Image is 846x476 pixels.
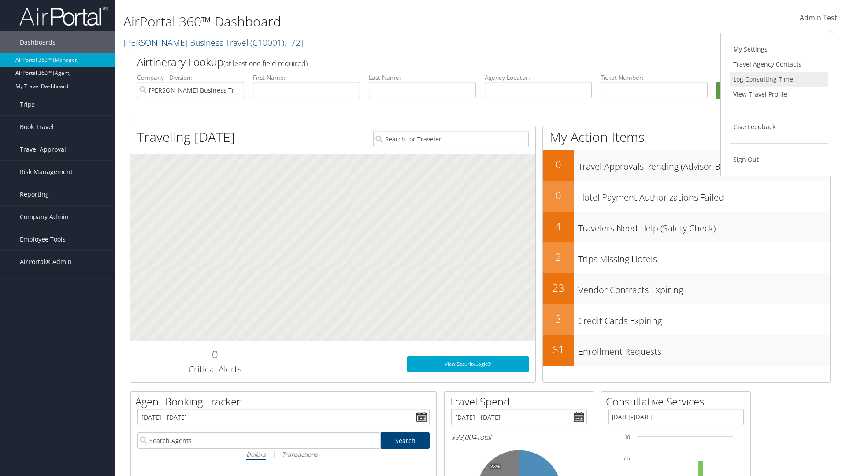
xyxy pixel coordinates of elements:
[490,464,500,469] tspan: 23%
[123,12,599,31] h1: AirPortal 360™ Dashboard
[800,4,837,32] a: Admin Test
[730,119,828,134] a: Give Feedback
[730,72,828,87] a: Log Consulting Time
[716,82,824,100] button: Search
[407,356,529,372] a: View SecurityLogic®
[223,59,308,68] span: (at least one field required)
[730,57,828,72] a: Travel Agency Contacts
[578,156,830,173] h3: Travel Approvals Pending (Advisor Booked)
[623,456,630,461] tspan: 7.5
[543,128,830,146] h1: My Action Items
[284,37,303,48] span: , [ 72 ]
[137,449,430,460] div: |
[543,311,574,326] h2: 3
[606,394,750,409] h2: Consultative Services
[543,304,830,335] a: 3Credit Cards Expiring
[250,37,284,48] span: ( C10001 )
[20,183,49,205] span: Reporting
[20,161,73,183] span: Risk Management
[137,73,244,82] label: Company - Division:
[137,55,765,70] h2: Airtinerary Lookup
[449,394,594,409] h2: Travel Spend
[381,432,430,449] a: Search
[543,249,574,264] h2: 2
[578,218,830,234] h3: Travelers Need Help (Safety Check)
[20,251,72,273] span: AirPortal® Admin
[578,279,830,296] h3: Vendor Contracts Expiring
[543,342,574,357] h2: 61
[730,152,828,167] a: Sign Out
[543,157,574,172] h2: 0
[137,363,293,376] h3: Critical Alerts
[451,432,476,442] span: $33,004
[20,116,54,138] span: Book Travel
[543,150,830,181] a: 0Travel Approvals Pending (Advisor Booked)
[800,13,837,22] span: Admin Test
[543,273,830,304] a: 23Vendor Contracts Expiring
[20,206,69,228] span: Company Admin
[543,219,574,234] h2: 4
[123,37,303,48] a: [PERSON_NAME] Business Travel
[730,42,828,57] a: My Settings
[369,73,476,82] label: Last Name:
[282,450,317,458] i: Transactions
[543,242,830,273] a: 2Trips Missing Hotels
[373,131,529,147] input: Search for Traveler
[730,87,828,102] a: View Travel Profile
[253,73,360,82] label: First Name:
[20,93,35,115] span: Trips
[578,341,830,358] h3: Enrollment Requests
[543,280,574,295] h2: 23
[543,335,830,366] a: 61Enrollment Requests
[625,435,630,440] tspan: 10
[543,181,830,212] a: 0Hotel Payment Authorizations Failed
[451,432,587,442] h6: Total
[543,188,574,203] h2: 0
[601,73,708,82] label: Ticket Number:
[137,432,381,449] input: Search Agents
[578,187,830,204] h3: Hotel Payment Authorizations Failed
[246,450,266,458] i: Dollars
[20,31,56,53] span: Dashboards
[135,394,436,409] h2: Agent Booking Tracker
[137,347,293,362] h2: 0
[137,128,235,146] h1: Traveling [DATE]
[543,212,830,242] a: 4Travelers Need Help (Safety Check)
[578,249,830,265] h3: Trips Missing Hotels
[20,138,66,160] span: Travel Approval
[578,310,830,327] h3: Credit Cards Expiring
[485,73,592,82] label: Agency Locator:
[19,6,108,26] img: airportal-logo.png
[20,228,66,250] span: Employee Tools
